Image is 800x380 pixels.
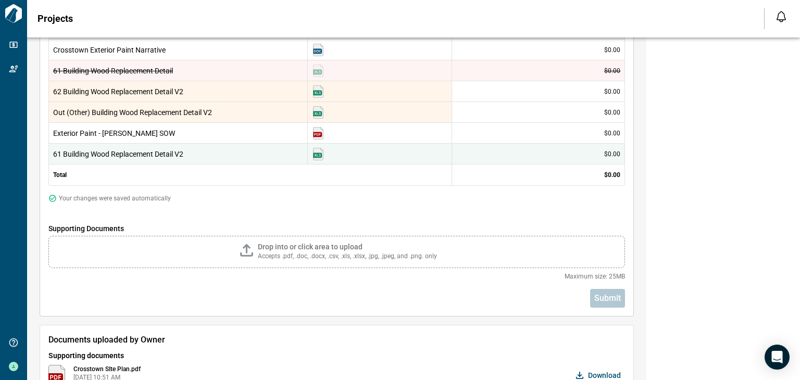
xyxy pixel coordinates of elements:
[53,149,303,159] span: 61 Building Wood Replacement Detail V2
[73,365,141,373] span: Crosstown SIte Plan.pdf
[59,194,171,202] span: Your changes were saved automatically
[48,334,625,346] span: Documents uploaded by Owner
[53,171,67,179] span: Total
[604,129,620,137] span: $0.00
[590,289,625,308] button: Submit
[48,272,625,281] span: Maximum size: 25MB
[604,108,620,117] span: $0.00
[53,107,303,118] span: Out (Other) Building Wood Replacement Detail V2
[312,127,324,140] img: SW Paint Specification - Crosstown at Chapel Hill.pdf
[604,150,620,158] span: $0.00
[604,87,620,96] span: $0.00
[37,14,73,24] span: Projects
[312,106,324,119] img: Out Buildings Wood Replacement V2.xlsx
[53,128,303,138] span: Exterior Paint - [PERSON_NAME] SOW
[258,252,437,260] span: Accepts .pdf, .doc, .docx, .csv, .xls, .xlsx, .jpg, .jpeg, and .png. only
[765,345,790,370] div: Open Intercom Messenger
[604,67,620,75] span: $0.00
[48,350,625,361] span: Supporting documents
[53,45,303,55] span: Crosstown Exterior Paint Narrative
[53,66,303,76] span: 61 Building Wood Replacement Detail
[48,223,625,234] span: Supporting Documents
[604,46,620,54] span: $0.00
[312,44,324,56] img: Crosstown at Chapel Hill Ext. Paint Narrative.docx
[312,65,324,77] img: Buildings 61 Wood Replacement.xlsx
[312,85,324,98] img: Buildings 62 Wood Replacement V2.xlsx
[258,243,362,251] span: Drop into or click area to upload
[773,8,790,25] button: Open notification feed
[604,171,620,179] span: $0.00
[312,148,324,160] img: Buildings 61 Wood Replacement V2.xlsx
[594,293,621,303] span: Submit
[53,86,303,97] span: 62 Building Wood Replacement Detail V2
